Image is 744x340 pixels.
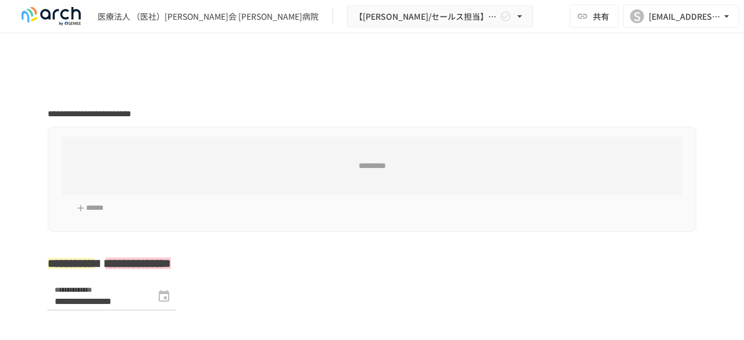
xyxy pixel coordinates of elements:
button: S[EMAIL_ADDRESS][DOMAIN_NAME] [623,5,739,28]
button: 共有 [570,5,618,28]
img: logo-default@2x-9cf2c760.svg [14,7,88,26]
div: 医療法人 （医社）[PERSON_NAME]会 [PERSON_NAME]病院 [98,10,319,23]
button: 【[PERSON_NAME]/セールス担当】医療法人社団淀さんせん会 [PERSON_NAME]病院様_初期設定サポート [347,5,533,28]
span: 【[PERSON_NAME]/セールス担当】医療法人社団淀さんせん会 [PERSON_NAME]病院様_初期設定サポート [355,9,498,24]
span: 共有 [593,10,609,23]
div: [EMAIL_ADDRESS][DOMAIN_NAME] [649,9,721,24]
div: S [630,9,644,23]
